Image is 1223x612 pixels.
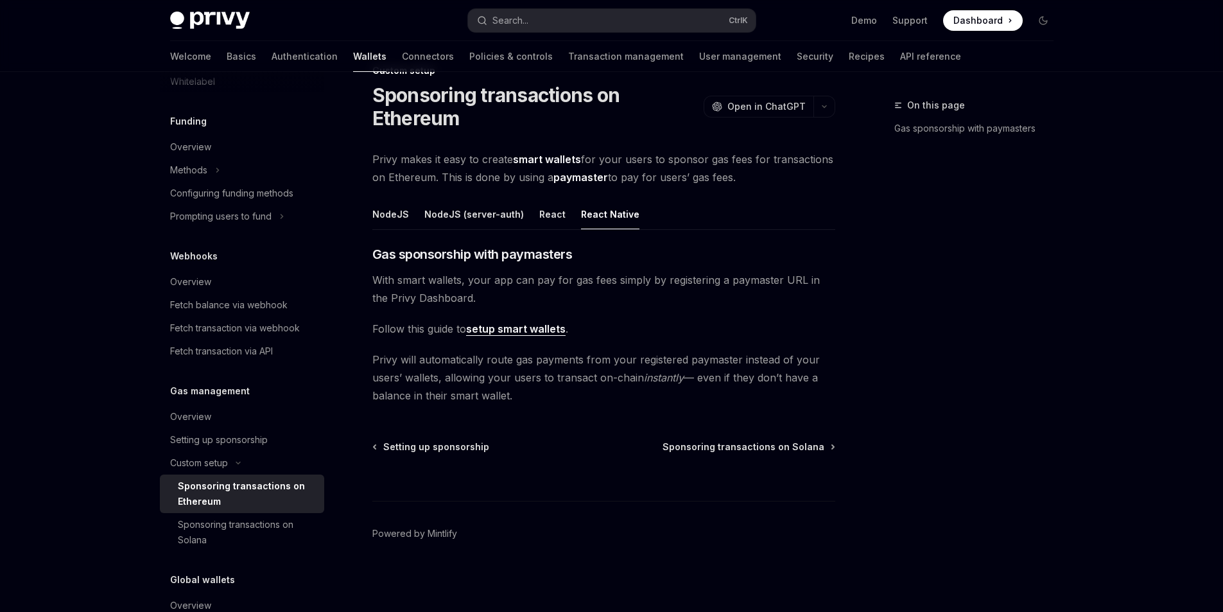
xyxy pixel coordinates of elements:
[374,441,489,453] a: Setting up sponsorship
[372,351,835,405] span: Privy will automatically route gas payments from your registered paymaster instead of your users’...
[383,441,489,453] span: Setting up sponsorship
[160,205,324,228] button: Toggle Prompting users to fund section
[170,41,211,72] a: Welcome
[849,41,885,72] a: Recipes
[894,118,1064,139] a: Gas sponsorship with paymasters
[372,527,457,540] a: Powered by Mintlify
[953,14,1003,27] span: Dashboard
[402,41,454,72] a: Connectors
[372,83,698,130] h1: Sponsoring transactions on Ethereum
[469,41,553,72] a: Policies & controls
[170,186,293,201] div: Configuring funding methods
[170,455,228,471] div: Custom setup
[170,209,272,224] div: Prompting users to fund
[372,271,835,307] span: With smart wallets, your app can pay for gas fees simply by registering a paymaster URL in the Pr...
[160,475,324,513] a: Sponsoring transactions on Ethereum
[727,100,806,113] span: Open in ChatGPT
[568,41,684,72] a: Transaction management
[160,270,324,293] a: Overview
[160,136,324,159] a: Overview
[170,249,218,264] h5: Webhooks
[468,9,756,32] button: Open search
[699,41,781,72] a: User management
[170,344,273,359] div: Fetch transaction via API
[170,274,211,290] div: Overview
[372,150,835,186] span: Privy makes it easy to create for your users to sponsor gas fees for transactions on Ethereum. Th...
[160,340,324,363] a: Fetch transaction via API
[892,14,928,27] a: Support
[170,572,235,588] h5: Global wallets
[372,245,573,263] span: Gas sponsorship with paymasters
[424,199,524,229] div: NodeJS (server-auth)
[170,432,268,448] div: Setting up sponsorship
[160,451,324,475] button: Toggle Custom setup section
[851,14,877,27] a: Demo
[170,383,250,399] h5: Gas management
[729,15,748,26] span: Ctrl K
[663,441,824,453] span: Sponsoring transactions on Solana
[581,199,639,229] div: React Native
[160,293,324,317] a: Fetch balance via webhook
[160,182,324,205] a: Configuring funding methods
[178,517,317,548] div: Sponsoring transactions on Solana
[372,320,835,338] span: Follow this guide to .
[178,478,317,509] div: Sponsoring transactions on Ethereum
[492,13,528,28] div: Search...
[1033,10,1054,31] button: Toggle dark mode
[227,41,256,72] a: Basics
[160,317,324,340] a: Fetch transaction via webhook
[170,12,250,30] img: dark logo
[943,10,1023,31] a: Dashboard
[160,405,324,428] a: Overview
[160,159,324,182] button: Toggle Methods section
[644,371,684,384] em: instantly
[907,98,965,113] span: On this page
[160,513,324,552] a: Sponsoring transactions on Solana
[170,297,288,313] div: Fetch balance via webhook
[353,41,386,72] a: Wallets
[170,114,207,129] h5: Funding
[170,320,300,336] div: Fetch transaction via webhook
[539,199,566,229] div: React
[170,139,211,155] div: Overview
[466,322,566,336] a: setup smart wallets
[160,428,324,451] a: Setting up sponsorship
[704,96,813,118] button: Open in ChatGPT
[900,41,961,72] a: API reference
[170,162,207,178] div: Methods
[663,441,834,453] a: Sponsoring transactions on Solana
[170,409,211,424] div: Overview
[513,153,581,166] strong: smart wallets
[372,199,409,229] div: NodeJS
[272,41,338,72] a: Authentication
[797,41,833,72] a: Security
[553,171,608,184] a: paymaster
